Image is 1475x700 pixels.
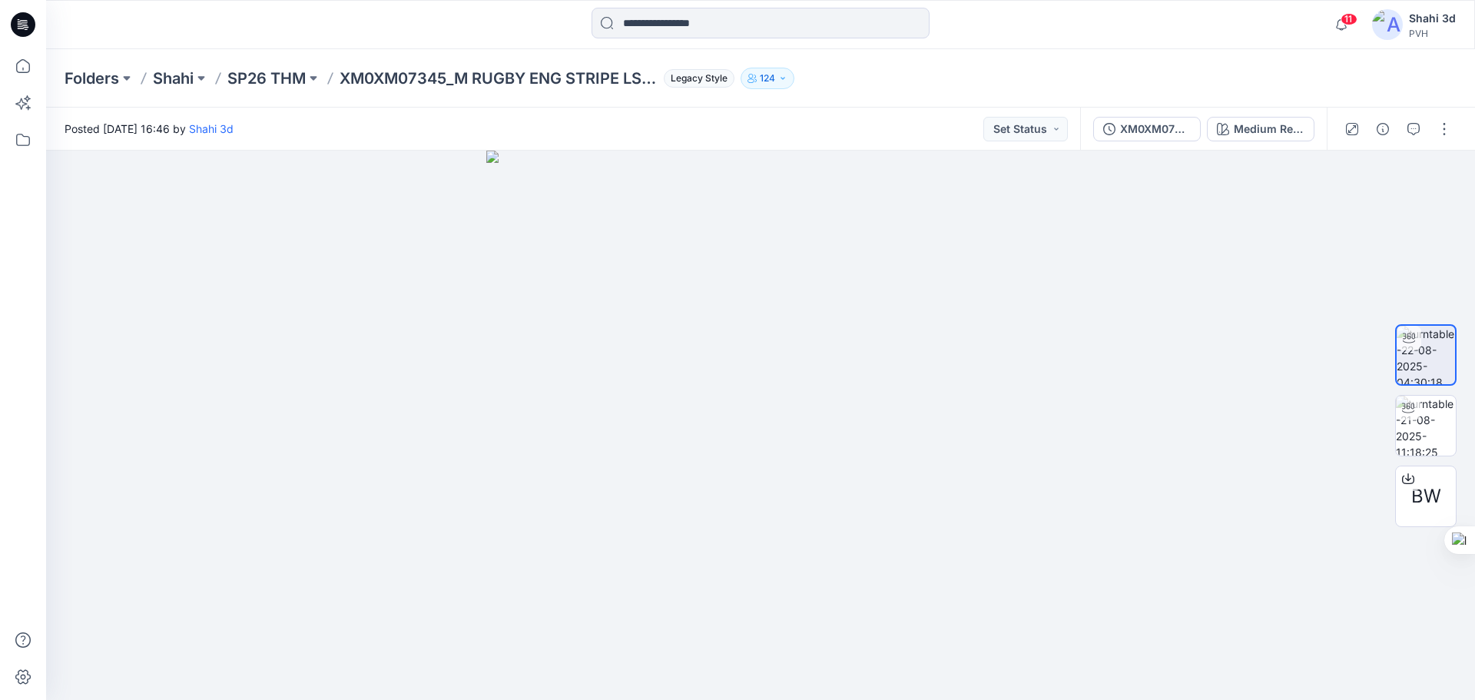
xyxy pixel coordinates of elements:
span: BW [1411,483,1441,510]
img: turntable-21-08-2025-11:18:25 [1396,396,1456,456]
img: avatar [1372,9,1403,40]
button: 124 [741,68,794,89]
p: 124 [760,70,775,87]
button: Legacy Style [658,68,734,89]
span: 11 [1341,13,1357,25]
button: Medium Red - XLD [1207,117,1314,141]
div: Medium Red - XLD [1234,121,1304,138]
span: Posted [DATE] 16:46 by [65,121,234,137]
span: Legacy Style [664,69,734,88]
div: Shahi 3d [1409,9,1456,28]
div: XM0XM07345_M RUGBY ENG STRIPE LS POLO_PROTO_V02 [1120,121,1191,138]
a: Shahi 3d [189,122,234,135]
a: SP26 THM [227,68,306,89]
a: Folders [65,68,119,89]
button: XM0XM07345_M RUGBY ENG STRIPE LS POLO_PROTO_V02 [1093,117,1201,141]
button: Details [1371,117,1395,141]
a: Shahi [153,68,194,89]
div: PVH [1409,28,1456,39]
img: turntable-22-08-2025-04:30:18 [1397,326,1455,384]
p: XM0XM07345_M RUGBY ENG STRIPE LS POLO_PROTO_V02 [340,68,658,89]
